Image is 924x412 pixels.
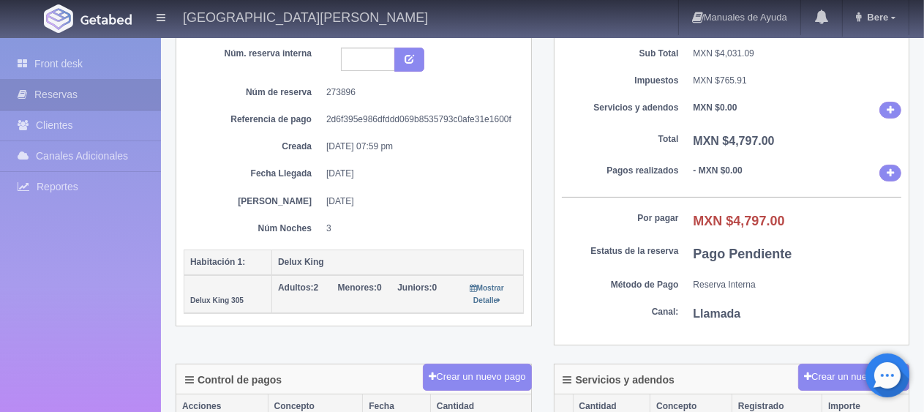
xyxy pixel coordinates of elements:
dt: [PERSON_NAME] [195,195,312,208]
dd: [DATE] [326,195,513,208]
dt: Estatus de la reserva [562,245,679,258]
dt: Núm Noches [195,222,312,235]
dd: MXN $765.91 [694,75,902,87]
b: Llamada [694,307,741,320]
dt: Núm. reserva interna [195,48,312,60]
dt: Fecha Llegada [195,168,312,180]
dd: Reserva Interna [694,279,902,291]
dt: Sub Total [562,48,679,60]
span: 0 [338,282,382,293]
dt: Canal: [562,306,679,318]
b: MXN $0.00 [694,102,737,113]
h4: Control de pagos [185,375,282,386]
dt: Método de Pago [562,279,679,291]
dt: Creada [195,141,312,153]
dd: [DATE] 07:59 pm [326,141,513,153]
small: Delux King 305 [190,296,244,304]
b: Habitación 1: [190,257,245,267]
img: Getabed [44,4,73,33]
dd: 273896 [326,86,513,99]
dd: MXN $4,031.09 [694,48,902,60]
small: Mostrar Detalle [470,284,504,304]
h4: Servicios y adendos [563,375,675,386]
dd: [DATE] [326,168,513,180]
button: Crear un nuevo cargo [798,364,909,391]
b: MXN $4,797.00 [694,214,785,228]
dt: Referencia de pago [195,113,312,126]
dt: Total [562,133,679,146]
h4: [GEOGRAPHIC_DATA][PERSON_NAME] [183,7,428,26]
span: 0 [397,282,437,293]
strong: Juniors: [397,282,432,293]
b: MXN $4,797.00 [694,135,775,147]
dt: Pagos realizados [562,165,679,177]
span: 2 [278,282,318,293]
button: Crear un nuevo pago [423,364,531,391]
th: Delux King [272,250,524,275]
strong: Adultos: [278,282,314,293]
dt: Servicios y adendos [562,102,679,114]
b: Pago Pendiente [694,247,792,261]
strong: Menores: [338,282,377,293]
span: Bere [863,12,888,23]
dt: Impuestos [562,75,679,87]
b: - MXN $0.00 [694,165,743,176]
dt: Núm de reserva [195,86,312,99]
dd: 3 [326,222,513,235]
img: Getabed [80,14,132,25]
dt: Por pagar [562,212,679,225]
a: Mostrar Detalle [470,282,504,305]
dd: 2d6f395e986dfddd069b8535793c0afe31e1600f [326,113,513,126]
